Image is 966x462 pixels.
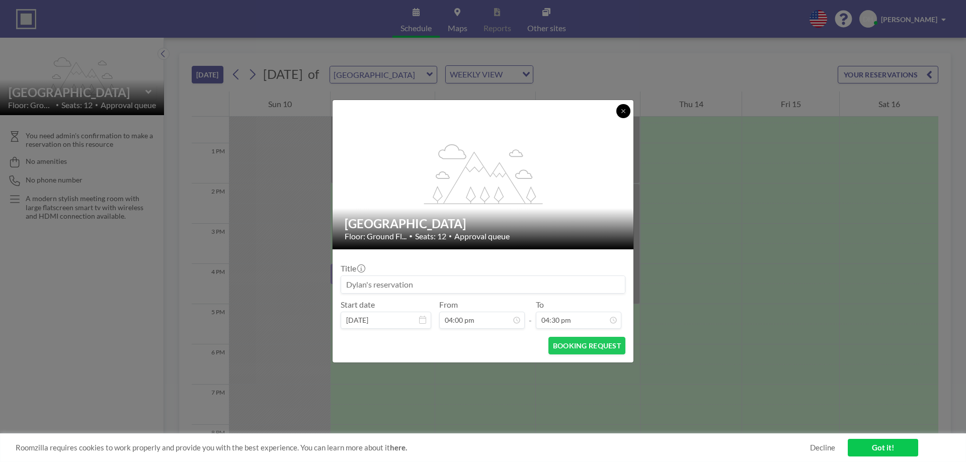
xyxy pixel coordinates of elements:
[409,232,413,240] span: •
[341,276,625,293] input: Dylan's reservation
[454,231,510,241] span: Approval queue
[529,303,532,325] span: -
[449,233,452,239] span: •
[424,143,543,204] g: flex-grow: 1.2;
[415,231,446,241] span: Seats: 12
[439,300,458,310] label: From
[345,231,407,241] span: Floor: Ground Fl...
[16,443,810,452] span: Roomzilla requires cookies to work properly and provide you with the best experience. You can lea...
[345,216,622,231] h2: [GEOGRAPHIC_DATA]
[341,300,375,310] label: Start date
[536,300,544,310] label: To
[390,443,407,452] a: here.
[341,263,364,273] label: Title
[848,439,918,456] a: Got it!
[548,337,625,354] button: BOOKING REQUEST
[810,443,835,452] a: Decline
